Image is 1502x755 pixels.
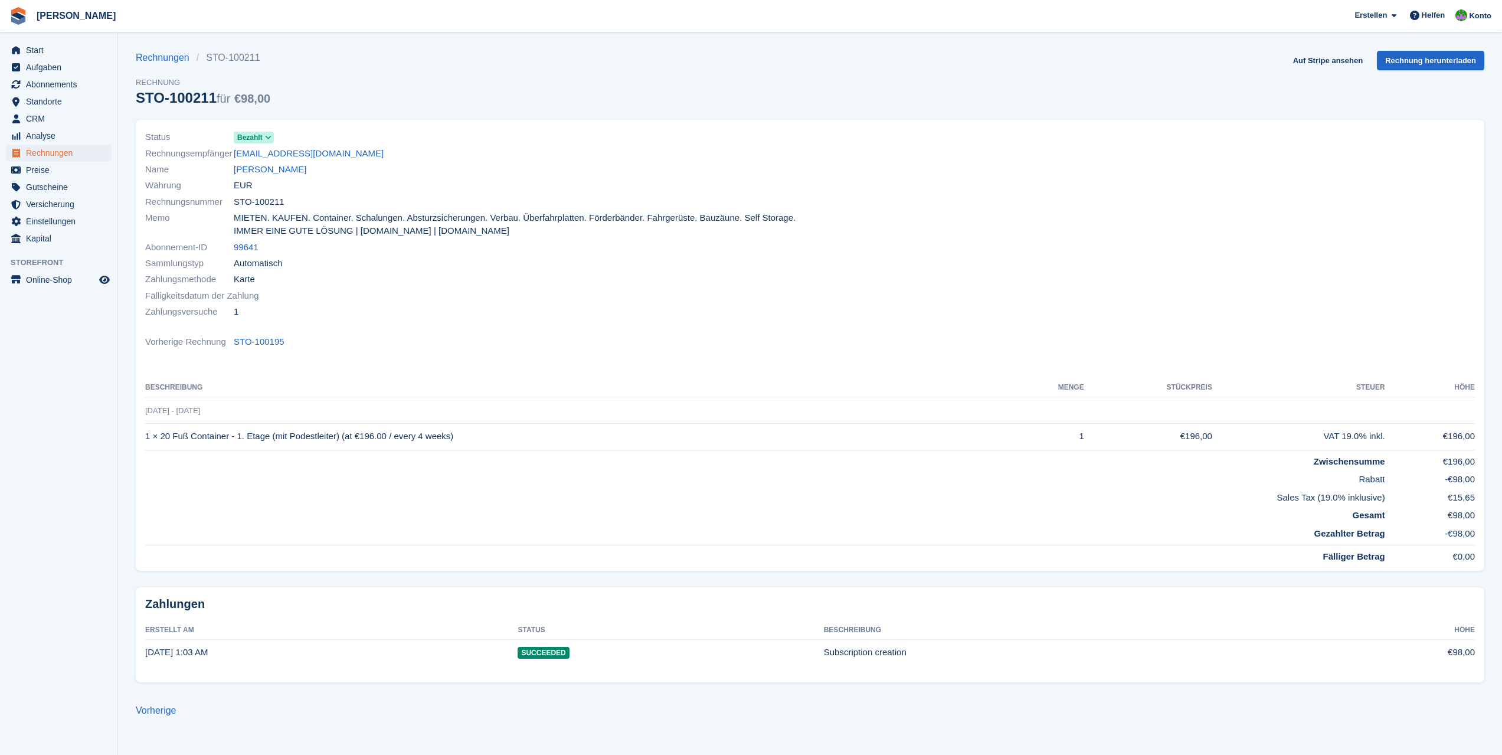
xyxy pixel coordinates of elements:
[1455,9,1467,21] img: Kirsten May-Schäfer
[1385,450,1475,468] td: €196,00
[136,705,176,715] a: Vorherige
[26,272,97,288] span: Online-Shop
[97,273,112,287] a: Vorschau-Shop
[145,305,234,319] span: Zahlungsversuche
[26,145,97,161] span: Rechnungen
[145,378,1011,397] th: Beschreibung
[234,305,238,319] span: 1
[6,196,112,213] a: menu
[1353,510,1385,520] strong: Gesamt
[145,406,200,415] span: [DATE] - [DATE]
[234,179,253,192] span: EUR
[1385,545,1475,564] td: €0,00
[26,179,97,195] span: Gutscheine
[145,486,1385,505] td: Sales Tax (19.0% inklusive)
[1469,10,1491,22] span: Konto
[1385,423,1475,450] td: €196,00
[9,7,27,25] img: stora-icon-8386f47178a22dfd0bd8f6a31ec36ba5ce8667c1dd55bd0f319d3a0aa187defe.svg
[6,42,112,58] a: menu
[145,195,234,209] span: Rechnungsnummer
[6,145,112,161] a: menu
[145,273,234,286] span: Zahlungsmethode
[6,76,112,93] a: menu
[1385,378,1475,397] th: Höhe
[518,647,569,659] span: Succeeded
[237,132,263,143] span: Bezahlt
[1011,423,1084,450] td: 1
[26,93,97,110] span: Standorte
[26,76,97,93] span: Abonnements
[234,273,255,286] span: Karte
[145,211,234,238] span: Memo
[6,110,112,127] a: menu
[136,51,270,65] nav: breadcrumbs
[32,6,120,25] a: [PERSON_NAME]
[26,110,97,127] span: CRM
[234,335,284,349] a: STO-100195
[234,211,803,238] span: MIETEN. KAUFEN. Container. Schalungen. Absturzsicherungen. Verbau. Überfahrplatten. Förderbänder....
[1084,378,1212,397] th: Stückpreis
[1385,522,1475,545] td: -€98,00
[145,597,1475,612] h2: Zahlungen
[1385,486,1475,505] td: €15,65
[6,272,112,288] a: Speisekarte
[1212,430,1385,443] div: VAT 19.0% inkl.
[6,179,112,195] a: menu
[1314,639,1475,665] td: €98,00
[824,621,1314,640] th: Beschreibung
[1314,456,1385,466] strong: Zwischensumme
[1354,9,1387,21] span: Erstellen
[234,257,283,270] span: Automatisch
[1385,468,1475,486] td: -€98,00
[1377,51,1484,70] a: Rechnung herunterladen
[26,59,97,76] span: Aufgaben
[1212,378,1385,397] th: Steuer
[145,163,234,177] span: Name
[136,77,270,89] span: Rechnung
[1314,621,1475,640] th: Höhe
[145,468,1385,486] td: Rabatt
[145,423,1011,450] td: 1 × 20 Fuß Container - 1. Etage (mit Podestleiter) (at €196.00 / every 4 weeks)
[136,90,270,106] div: STO-100211
[234,130,274,144] a: Bezahlt
[6,213,112,230] a: menu
[145,621,518,640] th: Erstellt am
[145,289,259,303] span: Fälligkeitsdatum der Zahlung
[145,179,234,192] span: Währung
[26,162,97,178] span: Preise
[1385,504,1475,522] td: €98,00
[145,241,234,254] span: Abonnement-ID
[234,241,258,254] a: 99641
[11,257,117,269] span: Storefront
[6,162,112,178] a: menu
[6,93,112,110] a: menu
[26,42,97,58] span: Start
[824,639,1314,665] td: Subscription creation
[6,128,112,144] a: menu
[26,196,97,213] span: Versicherung
[26,230,97,247] span: Kapital
[1084,423,1212,450] td: €196,00
[26,128,97,144] span: Analyse
[234,163,306,177] a: [PERSON_NAME]
[1323,551,1385,561] strong: Fälliger Betrag
[6,59,112,76] a: menu
[145,647,208,657] time: 2025-08-14 23:03:40 UTC
[1314,528,1385,538] strong: Gezahlter Betrag
[145,257,234,270] span: Sammlungstyp
[145,147,234,161] span: Rechnungsempfänger
[234,195,284,209] span: STO-100211
[217,92,230,105] span: für
[1011,378,1084,397] th: MENGE
[145,335,234,349] span: Vorherige Rechnung
[6,230,112,247] a: menu
[1422,9,1445,21] span: Helfen
[234,92,270,105] span: €98,00
[136,51,197,65] a: Rechnungen
[145,130,234,144] span: Status
[26,213,97,230] span: Einstellungen
[234,147,384,161] a: [EMAIL_ADDRESS][DOMAIN_NAME]
[1288,51,1367,70] a: Auf Stripe ansehen
[518,621,823,640] th: Status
